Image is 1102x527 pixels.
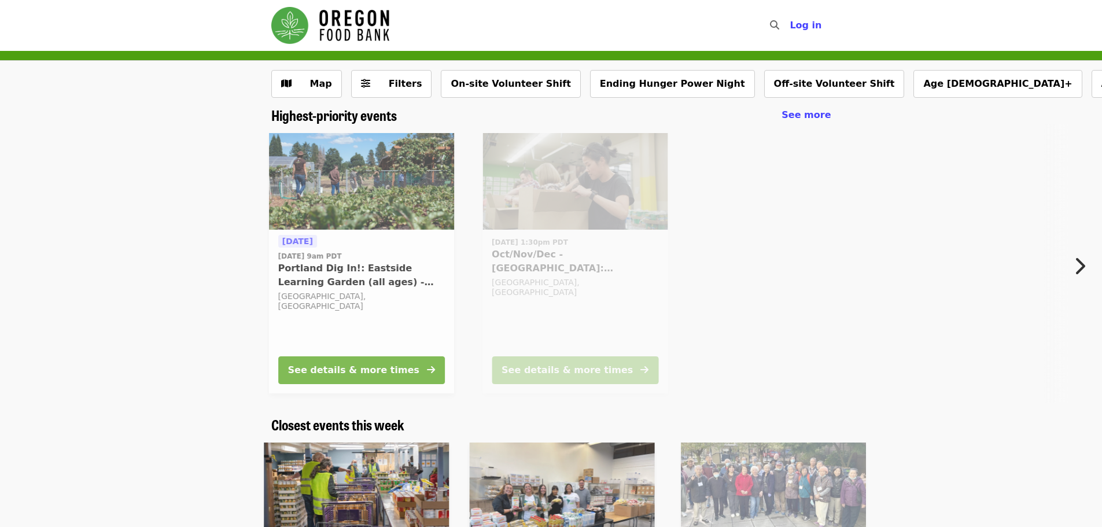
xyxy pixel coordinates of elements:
[770,20,779,31] i: search icon
[310,78,332,89] span: Map
[262,107,841,124] div: Highest-priority events
[492,356,658,384] button: See details & more times
[278,251,342,261] time: [DATE] 9am PDT
[271,7,389,44] img: Oregon Food Bank - Home
[790,20,821,31] span: Log in
[427,364,435,375] i: arrow-right icon
[780,14,831,37] button: Log in
[278,292,445,311] div: [GEOGRAPHIC_DATA], [GEOGRAPHIC_DATA]
[361,78,370,89] i: sliders-h icon
[441,70,580,98] button: On-site Volunteer Shift
[269,133,454,230] img: Portland Dig In!: Eastside Learning Garden (all ages) - Aug/Sept/Oct organized by Oregon Food Bank
[786,12,795,39] input: Search
[482,133,668,393] a: See details for "Oct/Nov/Dec - Portland: Repack/Sort (age 8+)"
[389,78,422,89] span: Filters
[913,70,1082,98] button: Age [DEMOGRAPHIC_DATA]+
[282,237,313,246] span: [DATE]
[351,70,432,98] button: Filters (0 selected)
[271,70,342,98] button: Show map view
[278,261,445,289] span: Portland Dig In!: Eastside Learning Garden (all ages) - Aug/Sept/Oct
[278,356,445,384] button: See details & more times
[269,133,454,393] a: See details for "Portland Dig In!: Eastside Learning Garden (all ages) - Aug/Sept/Oct"
[492,237,568,248] time: [DATE] 1:30pm PDT
[764,70,905,98] button: Off-site Volunteer Shift
[271,105,397,125] span: Highest-priority events
[590,70,755,98] button: Ending Hunger Power Night
[782,108,831,122] a: See more
[288,363,419,377] div: See details & more times
[271,417,404,433] a: Closest events this week
[782,109,831,120] span: See more
[1074,255,1085,277] i: chevron-right icon
[1064,250,1102,282] button: Next item
[271,107,397,124] a: Highest-priority events
[482,133,668,230] img: Oct/Nov/Dec - Portland: Repack/Sort (age 8+) organized by Oregon Food Bank
[492,248,658,275] span: Oct/Nov/Dec - [GEOGRAPHIC_DATA]: Repack/Sort (age [DEMOGRAPHIC_DATA]+)
[502,363,633,377] div: See details & more times
[640,364,648,375] i: arrow-right icon
[281,78,292,89] i: map icon
[271,414,404,434] span: Closest events this week
[262,417,841,433] div: Closest events this week
[492,278,658,297] div: [GEOGRAPHIC_DATA], [GEOGRAPHIC_DATA]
